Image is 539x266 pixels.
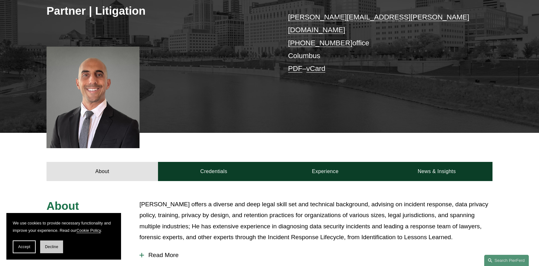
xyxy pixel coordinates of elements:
[13,219,115,234] p: We use cookies to provide necessary functionality and improve your experience. Read our .
[288,39,352,47] a: [PHONE_NUMBER]
[381,162,492,181] a: News & Insights
[6,213,121,260] section: Cookie banner
[288,65,302,72] a: PDF
[13,240,36,253] button: Accept
[18,245,30,249] span: Accept
[158,162,269,181] a: Credentials
[269,162,381,181] a: Experience
[140,247,492,263] button: Read More
[144,252,492,259] span: Read More
[47,200,79,212] span: About
[76,228,101,233] a: Cookie Policy
[47,162,158,181] a: About
[40,240,63,253] button: Decline
[47,4,269,18] h3: Partner | Litigation
[140,199,492,243] p: [PERSON_NAME] offers a diverse and deep legal skill set and technical background, advising on inc...
[306,65,326,72] a: vCard
[484,255,529,266] a: Search this site
[288,13,469,34] a: [PERSON_NAME][EMAIL_ADDRESS][PERSON_NAME][DOMAIN_NAME]
[45,245,58,249] span: Decline
[288,11,474,75] p: office Columbus –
